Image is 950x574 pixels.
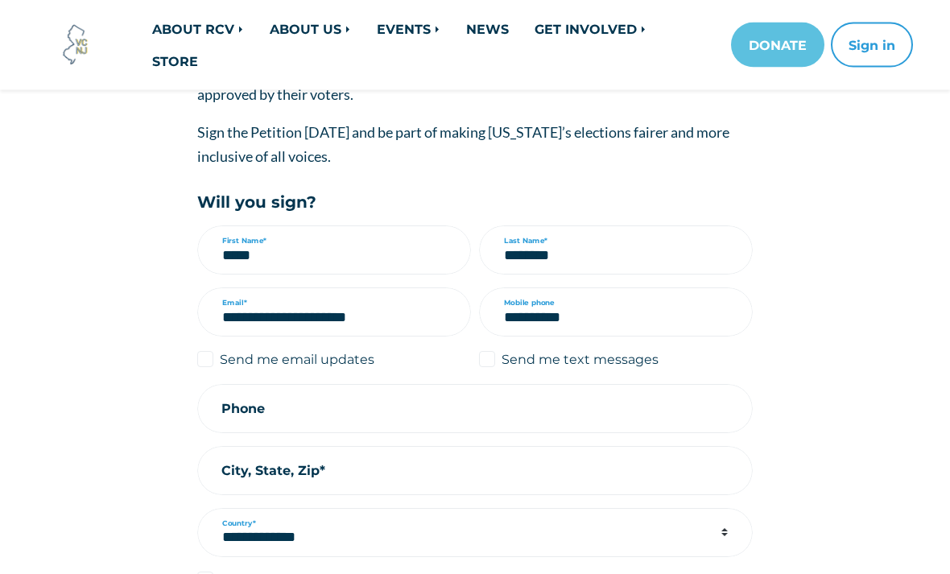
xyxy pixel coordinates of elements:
a: DONATE [731,23,824,68]
a: ABOUT RCV [139,13,257,45]
nav: Main navigation [139,13,909,77]
a: NEWS [453,13,522,45]
h5: Will you sign? [197,194,753,213]
a: EVENTS [364,13,453,45]
label: Send me email updates [220,350,374,370]
label: Send me text messages [502,350,659,370]
a: STORE [139,45,211,77]
button: Sign in or sign up [831,23,913,68]
img: Voter Choice NJ [54,23,97,67]
a: GET INVOLVED [522,13,659,45]
span: Sign the Petition [DATE] and be part of making [US_STATE]’s elections fairer and more inclusive o... [197,124,729,167]
a: ABOUT US [257,13,364,45]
